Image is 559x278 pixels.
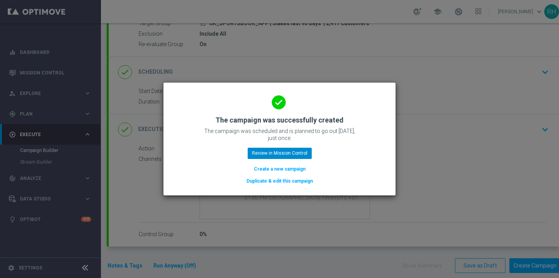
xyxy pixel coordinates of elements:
[246,177,314,185] button: Duplicate & edit this campaign
[253,165,306,173] button: Create a new campaign
[272,95,286,109] i: done
[202,128,357,142] p: The campaign was scheduled and is planned to go out [DATE], just once.
[215,116,344,125] h2: The campaign was successfully created
[248,148,312,159] button: Review in Mission Control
